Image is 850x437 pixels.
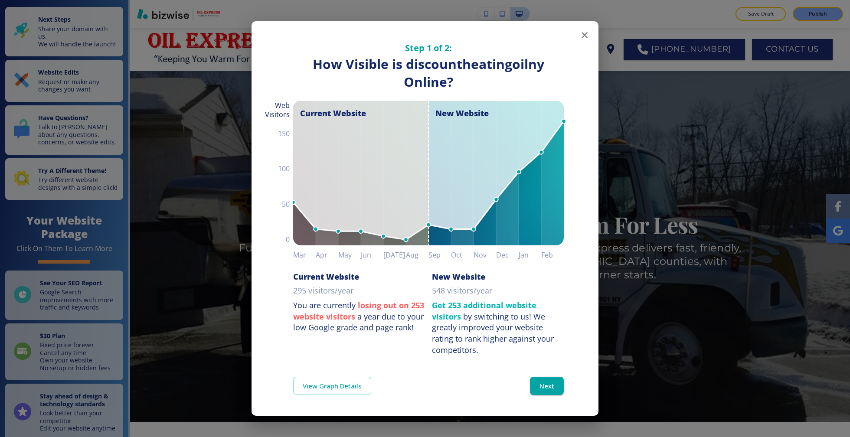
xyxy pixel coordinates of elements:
p: 548 visitors/year [432,285,492,297]
h6: Current Website [293,271,359,282]
p: 295 visitors/year [293,285,353,297]
h6: May [338,249,361,261]
p: by switching to us! [432,300,564,356]
p: You are currently a year due to your low Google grade and page rank! [293,300,425,333]
h6: Jun [361,249,383,261]
h6: [DATE] [383,249,406,261]
h6: New Website [432,271,485,282]
h6: Oct [451,249,474,261]
h6: Apr [316,249,338,261]
h6: Jan [519,249,541,261]
h6: Dec [496,249,519,261]
strong: Get 253 additional website visitors [432,300,536,322]
h6: Sep [428,249,451,261]
strong: losing out on 253 website visitors [293,300,424,322]
a: View Graph Details [293,377,371,395]
button: Next [530,377,564,395]
h6: Mar [293,249,316,261]
h6: Nov [474,249,496,261]
div: We greatly improved your website rating to rank higher against your competitors. [432,311,554,355]
h6: Aug [406,249,428,261]
h6: Feb [541,249,564,261]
